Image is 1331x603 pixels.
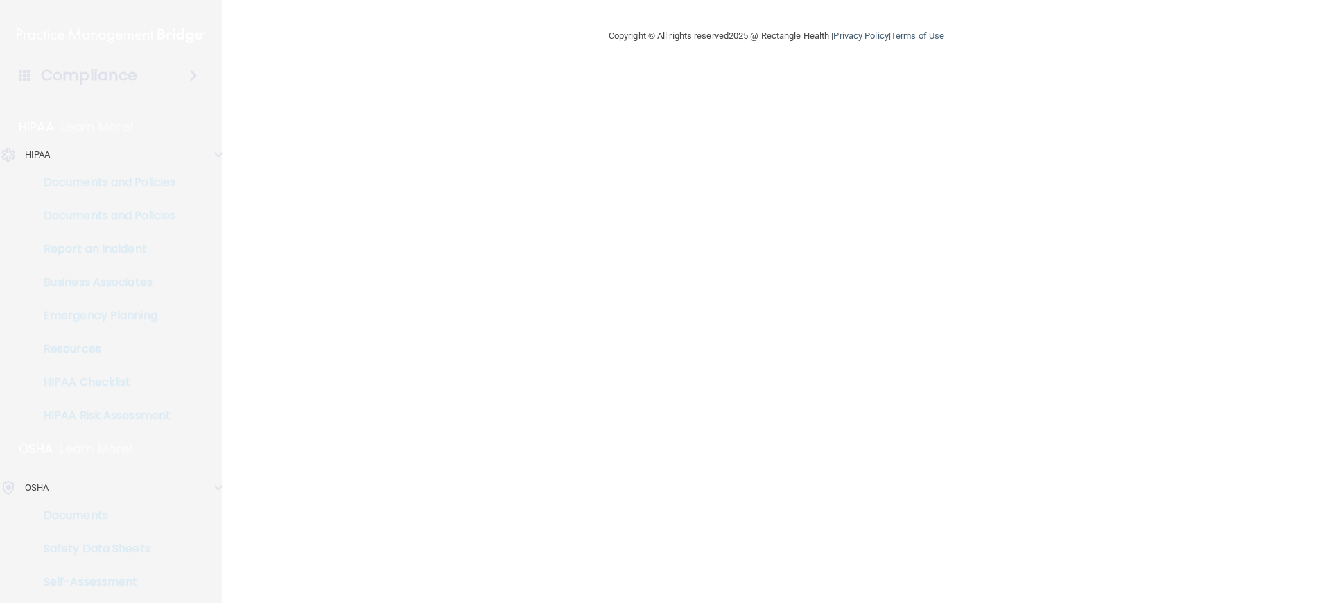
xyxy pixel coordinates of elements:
img: PMB logo [17,22,205,49]
p: Safety Data Sheets [9,542,198,556]
p: HIPAA [19,119,54,135]
p: Self-Assessment [9,575,198,589]
p: Report an Incident [9,242,198,256]
p: Business Associates [9,275,198,289]
p: OSHA [19,441,53,457]
a: Privacy Policy [833,31,888,41]
p: Learn More! [60,441,134,457]
p: Documents and Policies [9,176,198,189]
p: Documents [9,509,198,523]
p: Documents and Policies [9,209,198,223]
p: HIPAA Checklist [9,375,198,389]
div: Copyright © All rights reserved 2025 @ Rectangle Health | | [523,14,1029,58]
p: Learn More! [61,119,134,135]
p: Emergency Planning [9,309,198,323]
p: Resources [9,342,198,356]
a: Terms of Use [891,31,944,41]
p: HIPAA [25,146,51,163]
h4: Compliance [41,66,137,85]
p: HIPAA Risk Assessment [9,409,198,423]
p: OSHA [25,479,49,496]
